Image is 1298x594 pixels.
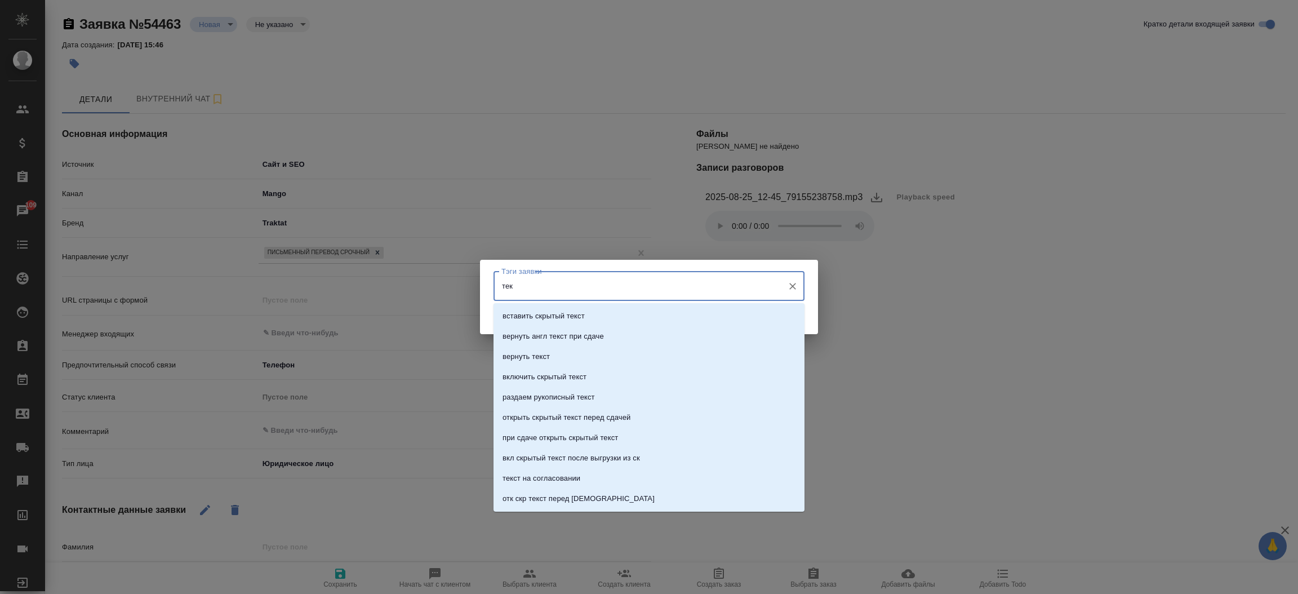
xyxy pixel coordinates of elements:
[503,392,595,403] p: раздаем рукописный текст
[785,278,801,294] button: Очистить
[503,473,580,484] p: текст на согласовании
[503,311,585,322] p: вставить скрытый текст
[503,432,618,444] p: при сдаче открыть скрытый текст
[503,412,630,423] p: открыть скрытый текст перед сдачей
[503,351,550,362] p: вернуть текст
[503,493,655,504] p: отк скр текст перед [DEMOGRAPHIC_DATA]
[503,331,604,342] p: вернуть англ текст при сдаче
[503,371,586,383] p: включить скрытый текст
[503,453,640,464] p: вкл скрытый текст после выгрузки из ск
